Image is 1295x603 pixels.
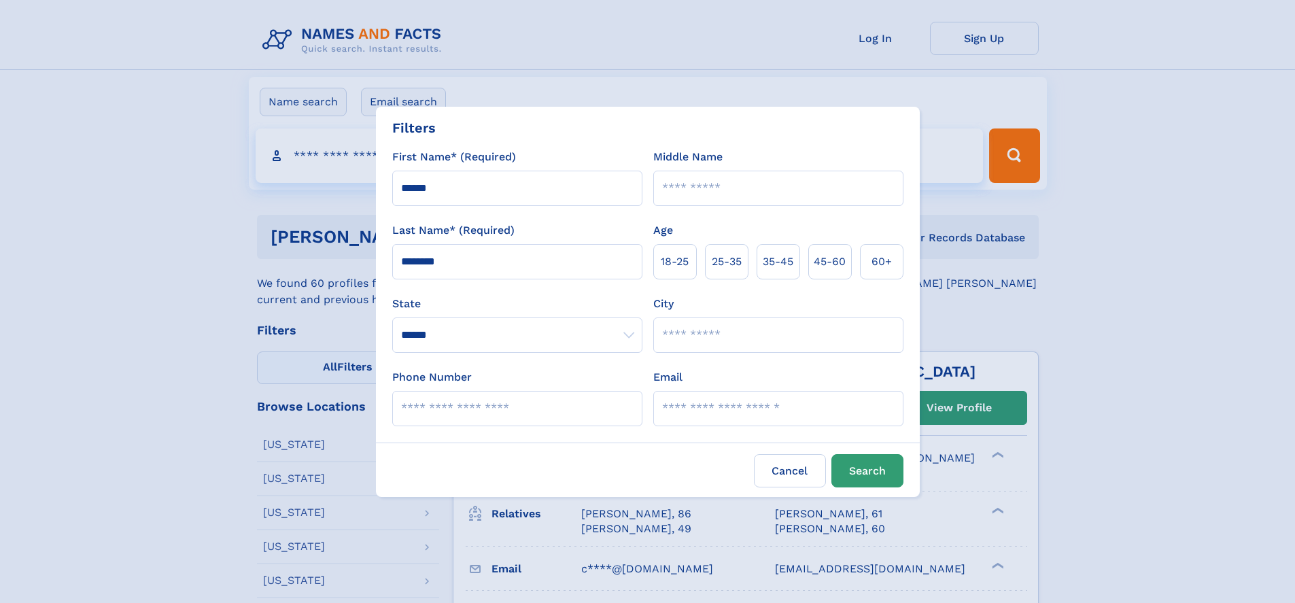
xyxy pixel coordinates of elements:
[661,254,689,270] span: 18‑25
[653,149,723,165] label: Middle Name
[653,296,674,312] label: City
[712,254,742,270] span: 25‑35
[392,369,472,385] label: Phone Number
[392,296,642,312] label: State
[814,254,846,270] span: 45‑60
[831,454,903,487] button: Search
[392,222,515,239] label: Last Name* (Required)
[392,149,516,165] label: First Name* (Required)
[763,254,793,270] span: 35‑45
[871,254,892,270] span: 60+
[653,369,683,385] label: Email
[392,118,436,138] div: Filters
[653,222,673,239] label: Age
[754,454,826,487] label: Cancel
